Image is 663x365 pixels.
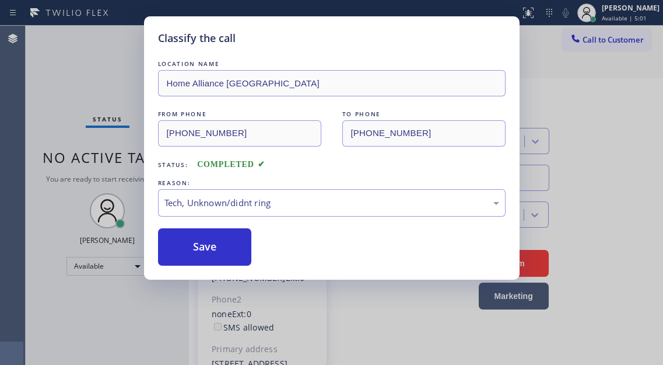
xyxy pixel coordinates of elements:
div: LOCATION NAME [158,58,506,70]
div: FROM PHONE [158,108,321,120]
button: Save [158,228,252,266]
span: COMPLETED [197,160,265,169]
span: Status: [158,161,188,169]
div: REASON: [158,177,506,189]
input: From phone [158,120,321,147]
input: To phone [342,120,506,147]
div: TO PHONE [342,108,506,120]
h5: Classify the call [158,30,236,46]
div: Tech, Unknown/didnt ring [164,196,499,210]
